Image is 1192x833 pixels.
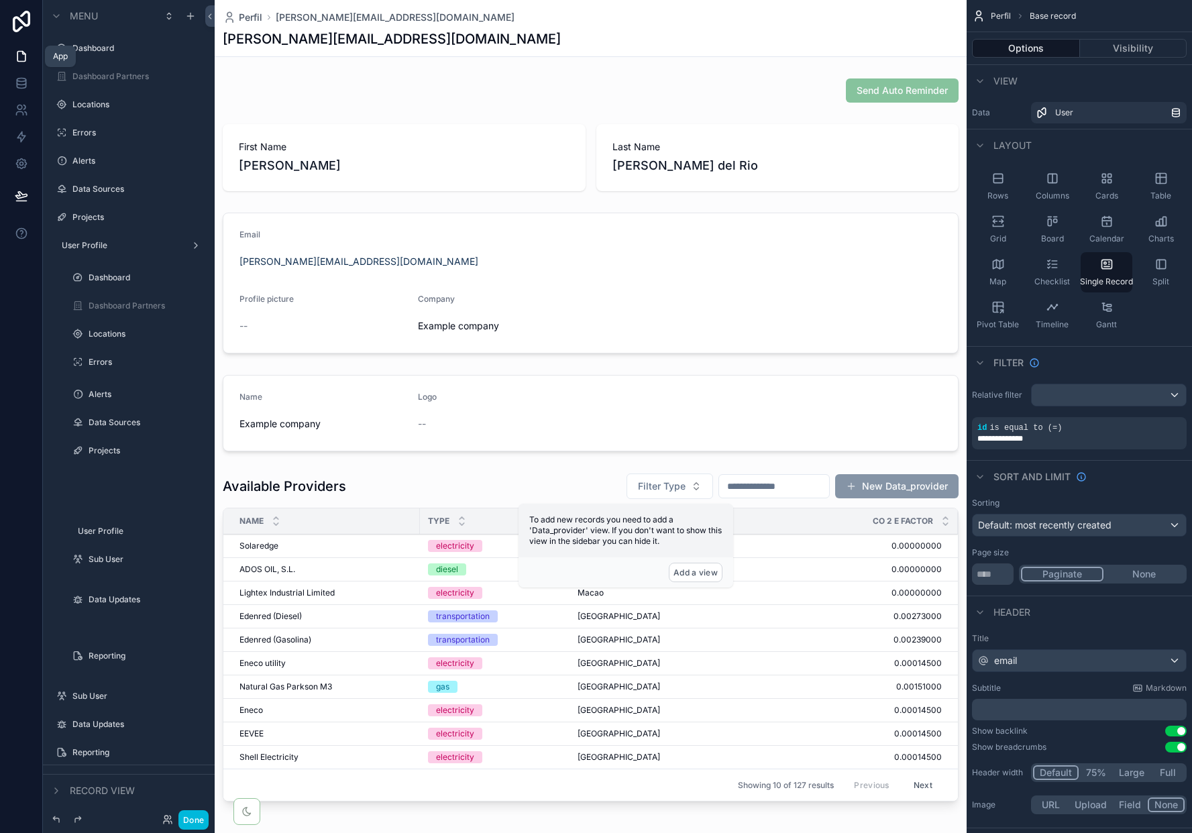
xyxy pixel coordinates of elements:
[70,9,98,23] span: Menu
[972,767,1026,778] label: Header width
[972,252,1024,292] button: Map
[1146,683,1187,693] span: Markdown
[991,11,1011,21] span: Perfil
[1026,252,1078,292] button: Checklist
[972,498,999,508] label: Sorting
[989,276,1006,287] span: Map
[1089,233,1124,244] span: Calendar
[1069,797,1113,812] button: Upload
[1033,797,1069,812] button: URL
[1152,276,1169,287] span: Split
[1132,683,1187,693] a: Markdown
[72,719,199,730] label: Data Updates
[72,184,199,195] label: Data Sources
[72,212,199,223] label: Projects
[72,156,199,166] label: Alerts
[989,423,1062,433] span: is equal to (=)
[89,300,199,311] label: Dashboard Partners
[993,606,1030,619] span: Header
[89,357,199,368] label: Errors
[972,39,1080,58] button: Options
[972,209,1024,249] button: Grid
[72,127,199,138] label: Errors
[89,445,199,456] a: Projects
[178,810,209,830] button: Done
[1081,295,1132,335] button: Gantt
[1055,107,1073,118] span: User
[972,726,1028,736] div: Show backlink
[276,11,514,24] a: [PERSON_NAME][EMAIL_ADDRESS][DOMAIN_NAME]
[1080,39,1187,58] button: Visibility
[72,71,199,82] a: Dashboard Partners
[72,747,199,758] label: Reporting
[1026,209,1078,249] button: Board
[78,526,199,537] label: User Profile
[993,139,1032,152] span: Layout
[1103,567,1185,581] button: None
[994,654,1017,667] span: email
[223,11,262,24] a: Perfil
[89,272,199,283] label: Dashboard
[977,423,987,433] span: id
[1034,276,1070,287] span: Checklist
[1135,252,1187,292] button: Split
[990,233,1006,244] span: Grid
[1081,209,1132,249] button: Calendar
[1135,209,1187,249] button: Charts
[1150,765,1185,780] button: Full
[669,563,722,582] button: Add a view
[993,74,1018,88] span: View
[1079,765,1113,780] button: 75%
[972,514,1187,537] button: Default: most recently created
[1148,797,1185,812] button: None
[89,554,199,565] a: Sub User
[89,417,199,428] a: Data Sources
[993,470,1071,484] span: Sort And Limit
[993,356,1024,370] span: Filter
[972,166,1024,207] button: Rows
[1150,190,1171,201] span: Table
[53,51,68,62] div: App
[72,99,199,110] a: Locations
[72,43,199,54] a: Dashboard
[1113,797,1148,812] button: Field
[972,649,1187,672] button: email
[972,633,1187,644] label: Title
[972,699,1187,720] div: scrollable content
[1026,295,1078,335] button: Timeline
[89,651,199,661] label: Reporting
[72,691,199,702] label: Sub User
[89,389,199,400] label: Alerts
[1135,166,1187,207] button: Table
[1026,166,1078,207] button: Columns
[223,30,561,48] h1: [PERSON_NAME][EMAIL_ADDRESS][DOMAIN_NAME]
[89,594,199,605] label: Data Updates
[1036,319,1069,330] span: Timeline
[62,240,180,251] label: User Profile
[89,329,199,339] label: Locations
[239,11,262,24] span: Perfil
[1031,102,1187,123] a: User
[1113,765,1150,780] button: Large
[972,390,1026,400] label: Relative filter
[978,519,1112,531] span: Default: most recently created
[972,683,1001,693] label: Subtitle
[1041,233,1064,244] span: Board
[70,784,135,797] span: Record view
[1030,11,1076,21] span: Base record
[1148,233,1174,244] span: Charts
